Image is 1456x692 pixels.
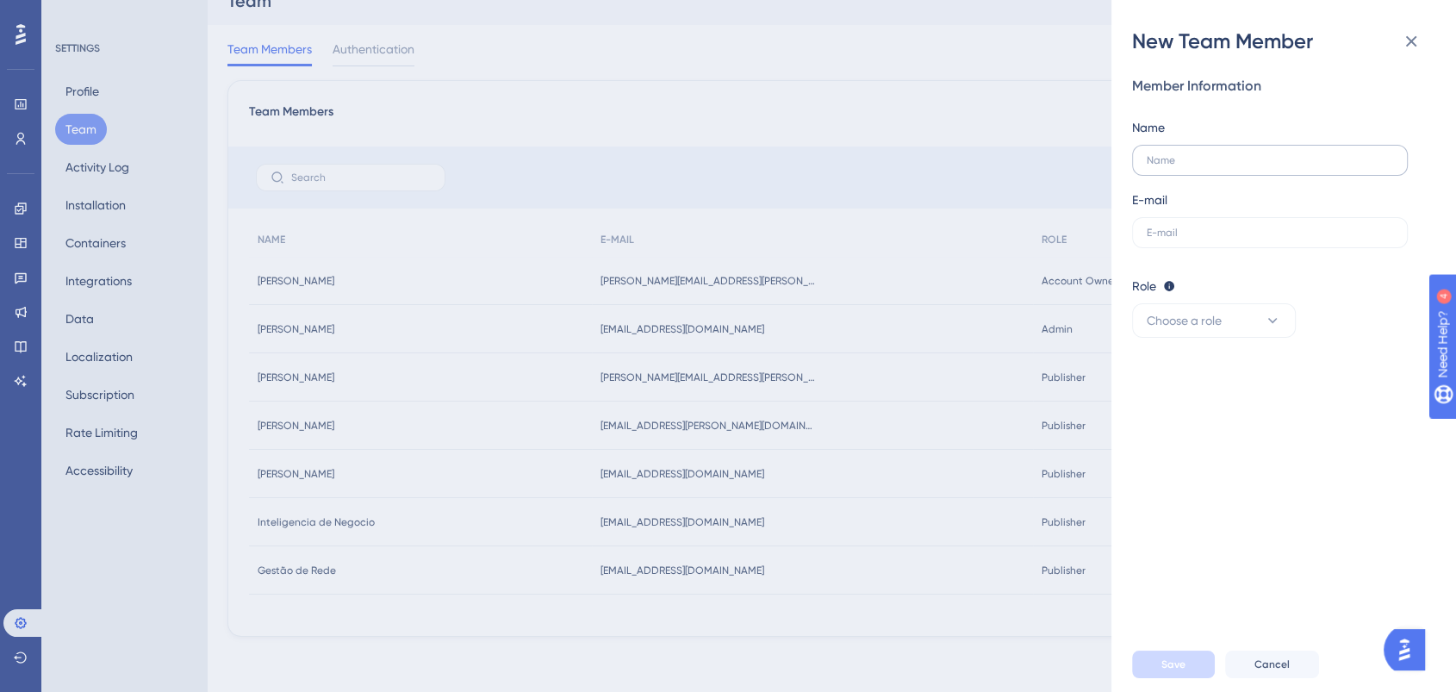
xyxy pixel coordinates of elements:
[1132,651,1215,678] button: Save
[1132,28,1435,55] div: New Team Member
[1147,310,1222,331] span: Choose a role
[1132,190,1167,210] div: E-mail
[1132,117,1165,138] div: Name
[1132,276,1156,296] span: Role
[1132,303,1296,338] button: Choose a role
[1225,651,1319,678] button: Cancel
[120,9,125,22] div: 4
[40,4,108,25] span: Need Help?
[1147,154,1393,166] input: Name
[1132,76,1422,97] div: Member Information
[1384,624,1435,676] iframe: UserGuiding AI Assistant Launcher
[1254,658,1290,671] span: Cancel
[1161,658,1185,671] span: Save
[1147,227,1393,239] input: E-mail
